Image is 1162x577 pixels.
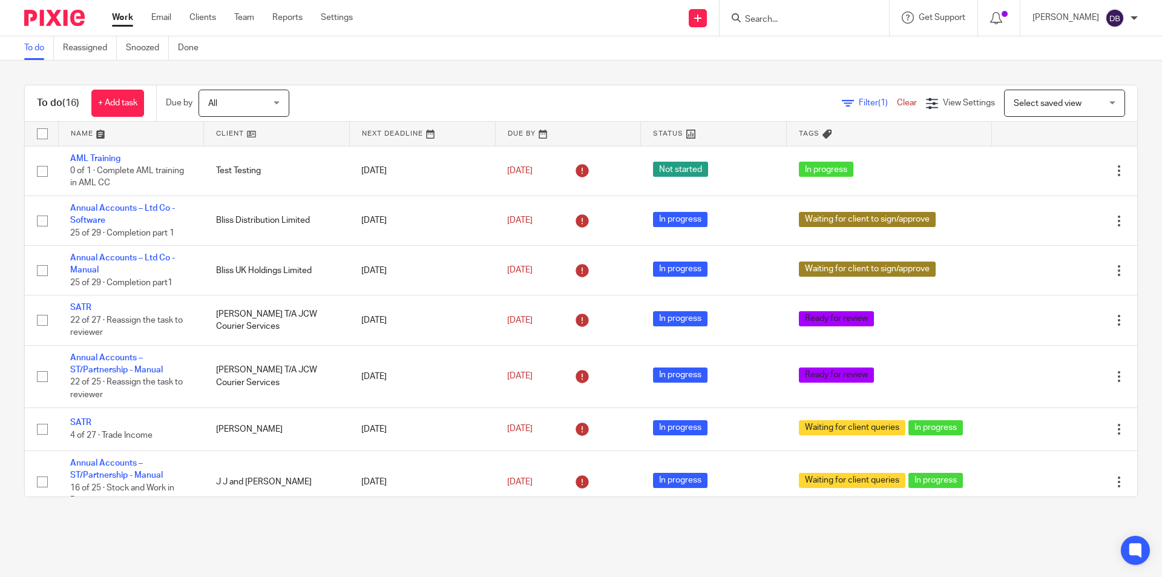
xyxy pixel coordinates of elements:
span: 25 of 29 · Completion part1 [70,279,172,287]
td: Bliss UK Holdings Limited [204,246,350,295]
span: Waiting for client queries [799,420,905,435]
td: Test Testing [204,146,350,196]
span: In progress [799,162,853,177]
span: Get Support [919,13,965,22]
td: [PERSON_NAME] T/A JCW Courier Services [204,345,350,407]
td: [DATE] [349,451,495,513]
a: Annual Accounts – ST/Partnership - Manual [70,459,163,480]
span: [DATE] [507,425,533,434]
span: [DATE] [507,167,533,175]
td: [DATE] [349,295,495,345]
span: 22 of 25 · Reassign the task to reviewer [70,378,183,400]
span: 22 of 27 · Reassign the task to reviewer [70,316,183,337]
a: Clear [897,99,917,107]
span: Filter [859,99,897,107]
span: In progress [653,473,707,488]
a: To do [24,36,54,60]
a: Done [178,36,208,60]
span: 16 of 25 · Stock and Work in Progress [70,484,174,505]
td: [DATE] [349,196,495,245]
span: Tags [799,130,819,137]
span: Waiting for client queries [799,473,905,488]
td: [PERSON_NAME] [204,407,350,450]
span: Ready for review [799,368,874,383]
span: Ready for review [799,311,874,326]
td: [DATE] [349,146,495,196]
a: Annual Accounts – Ltd Co - Manual [70,254,175,274]
span: In progress [653,420,707,435]
td: [DATE] [349,246,495,295]
span: [DATE] [507,372,533,381]
span: All [208,99,217,108]
span: In progress [908,420,963,435]
span: In progress [908,473,963,488]
a: SATR [70,303,91,312]
span: In progress [653,212,707,227]
span: View Settings [943,99,995,107]
td: [PERSON_NAME] T/A JCW Courier Services [204,295,350,345]
td: [DATE] [349,407,495,450]
a: Work [112,12,133,24]
span: [DATE] [507,266,533,275]
a: Annual Accounts – Ltd Co - Software [70,204,175,225]
span: (1) [878,99,888,107]
img: Pixie [24,10,85,26]
h1: To do [37,97,79,110]
span: In progress [653,368,707,383]
a: Settings [321,12,353,24]
td: Bliss Distribution Limited [204,196,350,245]
span: Waiting for client to sign/approve [799,212,936,227]
a: SATR [70,418,91,427]
span: [DATE] [507,216,533,225]
a: Reports [272,12,303,24]
a: Team [234,12,254,24]
span: In progress [653,311,707,326]
td: [DATE] [349,345,495,407]
span: Waiting for client to sign/approve [799,262,936,277]
span: In progress [653,262,707,277]
a: Annual Accounts – ST/Partnership - Manual [70,354,163,374]
img: svg%3E [1105,8,1124,28]
p: [PERSON_NAME] [1032,12,1099,24]
span: [DATE] [507,478,533,486]
span: Select saved view [1014,99,1082,108]
a: Snoozed [126,36,169,60]
a: Clients [189,12,216,24]
a: Email [151,12,171,24]
p: Due by [166,97,192,109]
a: AML Training [70,154,120,163]
a: + Add task [91,90,144,117]
span: 4 of 27 · Trade Income [70,431,153,440]
span: (16) [62,98,79,108]
a: Reassigned [63,36,117,60]
span: 25 of 29 · Completion part 1 [70,229,174,237]
td: J J and [PERSON_NAME] [204,451,350,513]
span: [DATE] [507,316,533,325]
input: Search [744,15,853,25]
span: Not started [653,162,708,177]
span: 0 of 1 · Complete AML training in AML CC [70,167,184,188]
